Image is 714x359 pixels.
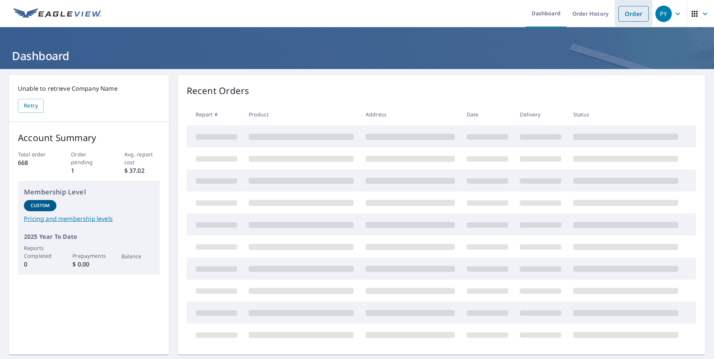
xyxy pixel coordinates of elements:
p: 668 [18,158,53,167]
p: Prepayments [72,252,105,260]
span: Retry [24,101,38,110]
p: Avg. report cost [124,150,160,166]
h1: Dashboard [9,48,705,63]
p: 2025 Year To Date [24,232,154,241]
th: Product [243,103,360,125]
th: Delivery [514,103,567,125]
p: Account Summary [18,131,160,144]
a: Pricing and membership levels [24,214,154,223]
th: Report # [187,103,243,125]
p: Reports Completed [24,244,56,260]
p: Unable to retrieve Company Name [18,84,160,93]
button: Retry [18,99,44,113]
p: Recent Orders [187,84,249,97]
p: Total order [18,150,53,158]
div: PY [655,6,672,22]
a: Order [618,6,649,22]
p: Membership Level [24,187,154,197]
p: Custom [31,202,50,209]
p: 0 [24,260,56,269]
th: Date [461,103,514,125]
p: Balance [121,252,154,260]
p: $ 0.00 [72,260,105,269]
th: Address [360,103,461,125]
p: 1 [71,166,106,175]
img: EV Logo [13,8,102,19]
th: Status [567,103,684,125]
p: $ 37.02 [124,166,160,175]
p: Order pending [71,150,106,166]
